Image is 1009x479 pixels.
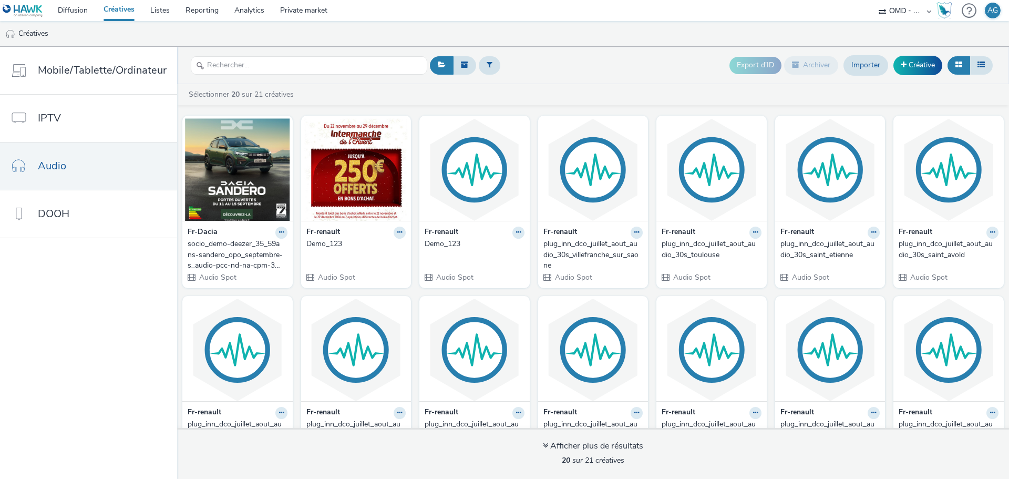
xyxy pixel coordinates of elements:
a: plug_inn_dco_juillet_aout_audio_30s_saint_avold [899,239,998,260]
span: Audio Spot [909,272,948,282]
div: plug_inn_dco_juillet_aout_audio_30s_montauban [306,419,402,441]
img: plug_inn_dco_juillet_aout_audio_30s_villefranche_sur_saone visual [541,118,646,221]
div: plug_inn_dco_juillet_aout_audio_30s_villefranche_sur_saone [543,239,639,271]
a: plug_inn_dco_juillet_aout_audio_30s_villefranche_sur_saone [543,239,643,271]
strong: Fr-renault [543,407,577,419]
strong: Fr-renault [425,227,458,239]
div: plug_inn_dco_juillet_aout_audio_30s_saint_etienne [780,239,876,260]
div: socio_demo-deezer_35_59ans-sandero_opo_septembre-s_audio-pcc-nd-na-cpm-30_no_skip [188,239,283,271]
span: DOOH [38,206,69,221]
strong: Fr-renault [662,407,695,419]
img: Demo_123 visual [304,118,409,221]
div: plug_inn_dco_juillet_aout_audio_30s_toulouse [662,239,757,260]
div: plug_inn_dco_juillet_aout_audio_30s_dunkerque [662,419,757,441]
button: Liste [970,56,993,74]
a: plug_inn_dco_juillet_aout_audio_30s_toulouse [662,239,761,260]
span: Audio Spot [317,272,355,282]
a: Créative [893,56,942,75]
a: plug_inn_dco_juillet_aout_audio_30s_dunkerque [662,419,761,441]
div: plug_inn_dco_juillet_aout_audio_30s_marseille [425,419,520,441]
strong: Fr-renault [188,407,221,419]
strong: Fr-renault [899,227,932,239]
a: socio_demo-deezer_35_59ans-sandero_opo_septembre-s_audio-pcc-nd-na-cpm-30_no_skip [188,239,287,271]
img: plug_inn_dco_juillet_aout_audio_30s_dunkerque visual [659,299,764,401]
strong: Fr-renault [899,407,932,419]
a: plug_inn_dco_juillet_aout_audio_30s_narbonne [188,419,287,441]
a: plug_inn_dco_juillet_aout_audio_30s_la_rochelle [543,419,643,441]
div: Demo_123 [425,239,520,249]
strong: Fr-renault [425,407,458,419]
img: plug_inn_dco_juillet_aout_audio_30s_montauban visual [304,299,409,401]
div: plug_inn_dco_juillet_aout_audio_30s_la_rochelle [543,419,639,441]
div: plug_inn_dco_juillet_aout_audio_30s_saint_avold [899,239,994,260]
strong: Fr-Dacia [188,227,218,239]
a: plug_inn_dco_juillet_aout_audio_30s_clermont_ferrand [899,419,998,441]
strong: Fr-renault [780,407,814,419]
a: plug_inn_dco_juillet_aout_audio_30s_marseille [425,419,524,441]
img: socio_demo-deezer_35_59ans-sandero_opo_septembre-s_audio-pcc-nd-na-cpm-30_no_skip visual [185,118,290,221]
img: plug_inn_dco_juillet_aout_audio_30s_saint_avold visual [896,118,1001,221]
span: Audio [38,158,66,174]
span: Audio Spot [672,272,711,282]
span: Audio Spot [198,272,236,282]
button: Grille [948,56,970,74]
a: plug_inn_dco_juillet_aout_audio_30s_saint_etienne [780,239,880,260]
div: Afficher plus de résultats [543,440,643,452]
a: Demo_123 [306,239,406,249]
strong: Fr-renault [780,227,814,239]
img: plug_inn_dco_juillet_aout_audio_30s_clermont_ferrand visual [896,299,1001,401]
a: plug_inn_dco_juillet_aout_audio_30s_dole [780,419,880,441]
img: plug_inn_dco_juillet_aout_audio_30s_dole visual [778,299,883,401]
img: audio [5,29,16,39]
button: Export d'ID [729,57,781,74]
strong: 20 [231,89,240,99]
span: Audio Spot [554,272,592,282]
strong: Fr-renault [306,227,340,239]
div: Demo_123 [306,239,402,249]
img: plug_inn_dco_juillet_aout_audio_30s_saint_etienne visual [778,118,883,221]
span: Audio Spot [435,272,473,282]
strong: Fr-renault [543,227,577,239]
span: IPTV [38,110,61,126]
span: Mobile/Tablette/Ordinateur [38,63,167,78]
a: Sélectionner sur 21 créatives [188,89,298,99]
button: Archiver [784,56,838,74]
div: AG [987,3,998,18]
div: plug_inn_dco_juillet_aout_audio_30s_narbonne [188,419,283,441]
img: plug_inn_dco_juillet_aout_audio_30s_toulouse visual [659,118,764,221]
strong: Fr-renault [306,407,340,419]
a: Demo_123 [425,239,524,249]
a: plug_inn_dco_juillet_aout_audio_30s_montauban [306,419,406,441]
span: sur 21 créatives [562,455,624,465]
span: Audio Spot [791,272,829,282]
img: plug_inn_dco_juillet_aout_audio_30s_marseille visual [422,299,527,401]
input: Rechercher... [191,56,427,75]
img: undefined Logo [3,4,43,17]
div: plug_inn_dco_juillet_aout_audio_30s_dole [780,419,876,441]
strong: 20 [562,455,570,465]
strong: Fr-renault [662,227,695,239]
div: plug_inn_dco_juillet_aout_audio_30s_clermont_ferrand [899,419,994,441]
a: Importer [843,55,888,75]
img: plug_inn_dco_juillet_aout_audio_30s_narbonne visual [185,299,290,401]
img: plug_inn_dco_juillet_aout_audio_30s_la_rochelle visual [541,299,646,401]
a: Hawk Academy [936,2,956,19]
img: Demo_123 visual [422,118,527,221]
img: Hawk Academy [936,2,952,19]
